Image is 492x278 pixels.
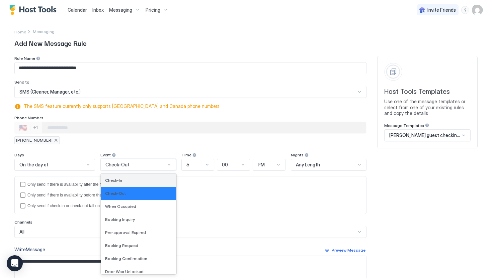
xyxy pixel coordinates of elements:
span: Add New Message Rule [14,38,478,48]
div: Open Intercom Messenger [7,255,23,271]
div: Only send if check-in or check-out fall on selected days of the week [27,203,147,208]
a: Home [14,28,26,35]
div: Preview Message [332,247,365,253]
span: Invite Friends [427,7,456,13]
div: afterReservation [20,182,361,187]
span: Use one of the message templates or select from one of your existing rules and copy the details [384,99,471,116]
span: On the day of [19,162,49,168]
span: Booking Inquiry [105,217,135,222]
span: Time [181,152,191,157]
div: menu [461,6,469,14]
span: Send to [14,80,29,85]
div: Breadcrumb [33,29,55,34]
button: Preview Message [324,246,366,254]
span: Booking Request [105,243,138,248]
span: Rule Name [14,56,35,61]
span: Channels [14,220,32,225]
span: PM [258,162,265,168]
span: Days [14,152,24,157]
span: Booking Confirmation [105,256,147,261]
div: Countries button [15,122,42,133]
span: Event [100,152,111,157]
span: [PHONE_NUMBER] [16,137,53,143]
span: 00 [222,162,228,168]
span: Pre-approval Expired [105,230,146,235]
a: Host Tools Logo [9,5,60,15]
span: Check-Out [105,162,130,168]
span: Calendar [68,7,87,13]
input: Input Field [15,62,366,74]
div: 🇺🇸 [19,124,27,132]
span: The SMS feature currently only supports [GEOGRAPHIC_DATA] and Canada phone numbers. [24,103,364,109]
span: Check-In [105,178,122,183]
span: Messaging [33,29,55,34]
span: Home [14,29,26,34]
a: Inbox [92,6,104,13]
div: User profile [472,5,483,15]
span: Host Tools Templates [384,88,471,96]
span: Inbox [92,7,104,13]
span: Pricing [146,7,160,13]
span: Phone Number [14,115,43,120]
div: Only send if there is availability before the reservation [27,193,123,197]
span: All [19,229,24,235]
div: isLimited [20,203,361,208]
span: 5 [186,162,189,168]
span: Any Length [296,162,320,168]
span: Nights [291,152,304,157]
div: Breadcrumb [14,28,26,35]
span: When Occupied [105,204,136,209]
span: [PERSON_NAME] guest checking out thermostat [389,132,460,138]
div: Only send if there is availability after the reservation [27,182,119,187]
span: Messaging [109,7,132,13]
span: Check-Out [105,191,126,196]
div: beforeReservation [20,192,361,198]
span: Message Templates [384,123,424,128]
span: Door Was Unlocked [105,269,144,274]
div: Write Message [14,246,45,253]
input: Phone Number input [42,122,366,134]
a: Calendar [68,6,87,13]
div: +1 [33,125,38,131]
span: SMS (Cleaner, Manager, etc.) [19,89,81,95]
